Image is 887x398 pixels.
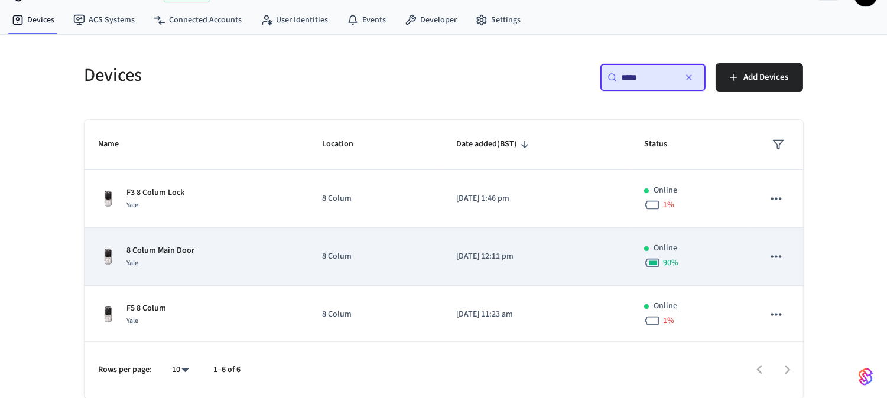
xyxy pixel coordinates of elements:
span: Yale [127,258,139,268]
a: Settings [466,9,530,31]
a: Developer [395,9,466,31]
span: Yale [127,316,139,326]
span: Location [322,135,369,154]
img: SeamLogoGradient.69752ec5.svg [859,367,873,386]
span: Name [99,135,135,154]
p: [DATE] 1:46 pm [456,193,615,205]
p: Rows per page: [99,364,152,376]
span: Add Devices [744,70,789,85]
a: Events [337,9,395,31]
p: Online [654,242,677,255]
span: Status [644,135,683,154]
p: 8 Colum [322,308,428,321]
h5: Devices [85,63,437,87]
a: ACS Systems [64,9,144,31]
p: 8 Colum Main Door [127,244,195,257]
span: 90 % [663,257,678,269]
span: Yale [127,200,139,210]
span: 1 % [663,315,674,327]
span: Date added(BST) [456,135,532,154]
a: Devices [2,9,64,31]
img: Yale Assure Touchscreen Wifi Smart Lock, Satin Nickel, Front [99,305,118,324]
p: [DATE] 12:11 pm [456,250,615,263]
p: 8 Colum [322,250,428,263]
p: 1–6 of 6 [214,364,241,376]
p: F3 8 Colum Lock [127,187,185,199]
p: 8 Colum [322,193,428,205]
p: [DATE] 11:23 am [456,308,615,321]
span: 1 % [663,199,674,211]
img: Yale Assure Touchscreen Wifi Smart Lock, Satin Nickel, Front [99,247,118,266]
p: Online [654,300,677,312]
a: Connected Accounts [144,9,251,31]
p: Online [654,184,677,197]
button: Add Devices [716,63,803,92]
img: Yale Assure Touchscreen Wifi Smart Lock, Satin Nickel, Front [99,190,118,208]
a: User Identities [251,9,337,31]
div: 10 [167,361,195,379]
p: F5 8 Colum [127,302,167,315]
